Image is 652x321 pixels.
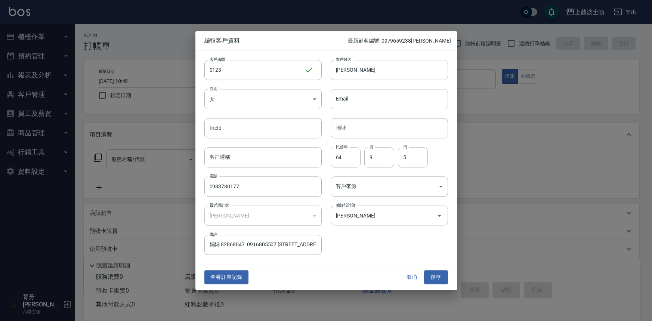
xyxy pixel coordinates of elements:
label: 電話 [210,173,217,179]
label: 最近設計師 [210,202,229,208]
button: 取消 [400,271,424,284]
button: 儲存 [424,271,448,284]
span: 編輯客戶資料 [204,37,348,44]
button: 查看訂單記錄 [204,271,248,284]
label: 民國年 [336,144,347,149]
p: 最新顧客編號: 0979659238[PERSON_NAME] [348,37,451,45]
label: 日 [403,144,407,149]
label: 客戶姓名 [336,56,352,62]
label: 備註 [210,232,217,237]
label: 性別 [210,86,217,91]
label: 客戶編號 [210,56,225,62]
div: 女 [204,89,322,109]
label: 偏好設計師 [336,202,355,208]
div: [PERSON_NAME] [204,206,322,226]
label: 月 [370,144,373,149]
button: Open [433,210,445,222]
